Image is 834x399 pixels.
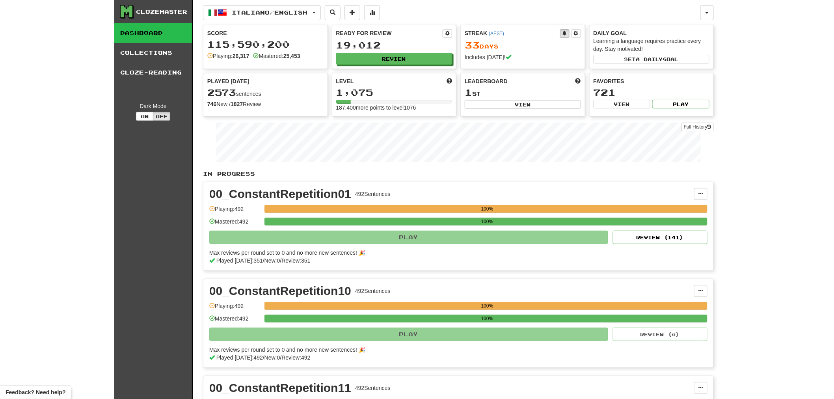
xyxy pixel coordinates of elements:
div: 492 Sentences [355,190,391,198]
span: Open feedback widget [6,388,65,396]
div: 100% [267,302,707,310]
div: Mastered: 492 [209,218,261,231]
strong: 26,317 [233,53,249,59]
div: 00_ConstantRepetition11 [209,382,351,394]
div: Score [207,29,324,37]
div: 00_ConstantRepetition01 [209,188,351,200]
button: On [136,112,153,121]
span: New: 0 [264,257,280,264]
a: Dashboard [114,23,192,43]
span: 33 [465,39,480,50]
strong: 1827 [231,101,243,107]
div: 100% [267,315,707,323]
div: 721 [594,88,710,97]
span: Played [DATE] [207,77,249,85]
button: Review (141) [613,231,707,244]
span: Leaderboard [465,77,508,85]
div: 492 Sentences [355,287,391,295]
div: Playing: [207,52,249,60]
span: Level [336,77,354,85]
span: / [263,354,264,361]
button: Italiano/English [203,5,321,20]
span: / [280,257,282,264]
button: Play [209,328,608,341]
span: 2573 [207,87,236,98]
div: 100% [267,205,707,213]
span: Score more points to level up [447,77,452,85]
div: Clozemaster [136,8,187,16]
div: 19,012 [336,40,452,50]
span: Played [DATE]: 492 [216,354,263,361]
div: st [465,88,581,98]
button: Play [652,100,709,108]
span: Played [DATE]: 351 [216,257,263,264]
div: Dark Mode [120,102,186,110]
strong: 25,453 [283,53,300,59]
div: Playing: 492 [209,302,261,315]
button: More stats [364,5,380,20]
span: 1 [465,87,472,98]
div: Max reviews per round set to 0 and no more new sentences! 🎉 [209,346,703,354]
span: / [280,354,282,361]
div: 00_ConstantRepetition10 [209,285,351,297]
span: Review: 351 [281,257,310,264]
button: Review [336,53,452,65]
strong: 746 [207,101,216,107]
div: 100% [267,218,707,226]
button: View [594,100,651,108]
div: Includes [DATE]! [465,53,581,61]
div: Mastered: [253,52,300,60]
span: New: 0 [264,354,280,361]
div: sentences [207,88,324,98]
div: Daily Goal [594,29,710,37]
button: Search sentences [325,5,341,20]
span: / [263,257,264,264]
span: Italiano / English [232,9,308,16]
p: In Progress [203,170,714,178]
button: Seta dailygoal [594,55,710,63]
button: Play [209,231,608,244]
a: (AEST) [489,31,504,36]
div: 1,075 [336,88,452,97]
div: 187,400 more points to level 1076 [336,104,452,112]
div: Playing: 492 [209,205,261,218]
div: New / Review [207,100,324,108]
div: Learning a language requires practice every day. Stay motivated! [594,37,710,53]
div: Ready for Review [336,29,443,37]
button: View [465,100,581,109]
a: Collections [114,43,192,63]
div: Max reviews per round set to 0 and no more new sentences! 🎉 [209,249,703,257]
div: Favorites [594,77,710,85]
div: Mastered: 492 [209,315,261,328]
span: Review: 492 [281,354,310,361]
a: Full History [681,123,714,131]
div: Day s [465,40,581,50]
button: Off [153,112,170,121]
button: Add sentence to collection [344,5,360,20]
span: a daily [636,56,663,62]
button: Review (0) [613,328,707,341]
div: 115,590,200 [207,39,324,49]
a: Cloze-Reading [114,63,192,82]
div: Streak [465,29,560,37]
div: 492 Sentences [355,384,391,392]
